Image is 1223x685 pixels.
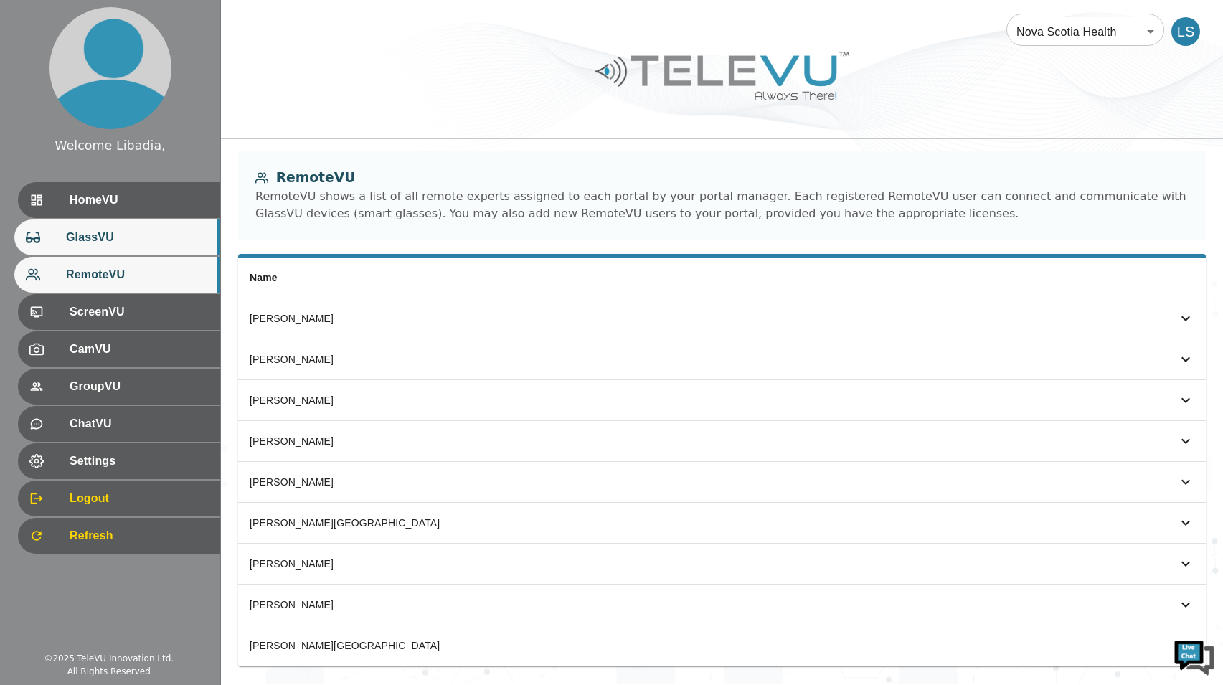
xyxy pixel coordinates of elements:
span: We're online! [83,181,198,326]
span: ChatVU [70,415,209,433]
div: Chat with us now [75,75,241,94]
div: Nova Scotia Health [1006,11,1164,52]
div: Welcome Libadia, [55,136,165,155]
span: Logout [70,490,209,507]
div: [PERSON_NAME] [250,311,922,326]
div: [PERSON_NAME][GEOGRAPHIC_DATA] [250,516,922,530]
textarea: Type your message and hit 'Enter' [7,392,273,442]
span: CamVU [70,341,209,358]
div: ChatVU [18,406,220,442]
div: [PERSON_NAME][GEOGRAPHIC_DATA] [250,638,922,653]
img: profile.png [49,7,171,129]
img: Chat Widget [1173,635,1216,678]
span: Name [250,272,278,283]
img: Logo [593,46,851,105]
div: RemoteVU [14,257,220,293]
div: CamVU [18,331,220,367]
div: Minimize live chat window [235,7,270,42]
span: ScreenVU [70,303,209,321]
div: [PERSON_NAME] [250,352,922,367]
div: Logout [18,481,220,516]
span: HomeVU [70,192,209,209]
div: [PERSON_NAME] [250,393,922,407]
div: HomeVU [18,182,220,218]
div: [PERSON_NAME] [250,475,922,489]
div: ScreenVU [18,294,220,330]
span: GlassVU [66,229,209,246]
div: GroupVU [18,369,220,405]
span: GroupVU [70,378,209,395]
span: Settings [70,453,209,470]
span: Refresh [70,527,209,544]
div: © 2025 TeleVU Innovation Ltd. [44,652,174,665]
div: [PERSON_NAME] [250,557,922,571]
div: RemoteVU [255,168,1189,188]
div: LS [1171,17,1200,46]
div: [PERSON_NAME] [250,434,922,448]
div: [PERSON_NAME] [250,597,922,612]
div: All Rights Reserved [67,665,151,678]
span: RemoteVU [66,266,209,283]
table: simple table [238,258,1206,666]
div: GlassVU [14,219,220,255]
div: Settings [18,443,220,479]
div: Refresh [18,518,220,554]
img: d_736959983_company_1615157101543_736959983 [24,67,60,103]
div: RemoteVU shows a list of all remote experts assigned to each portal by your portal manager. Each ... [255,188,1189,222]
